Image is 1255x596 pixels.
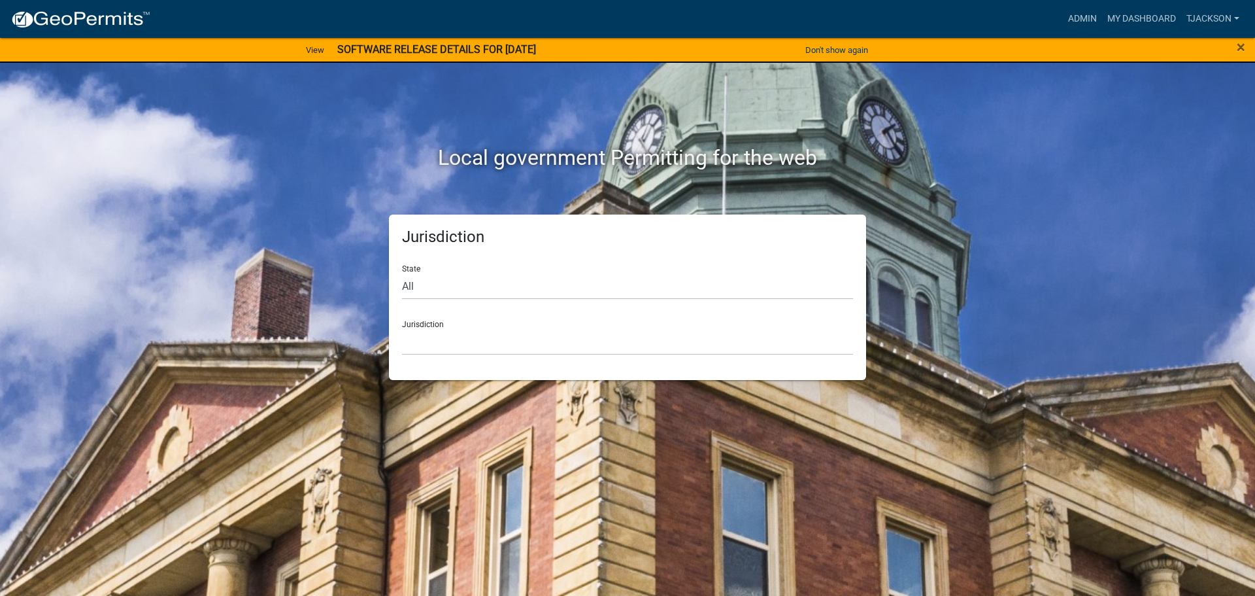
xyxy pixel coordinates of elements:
a: View [301,39,329,61]
a: TJackson [1181,7,1245,31]
span: × [1237,38,1245,56]
a: My Dashboard [1102,7,1181,31]
button: Close [1237,39,1245,55]
h2: Local government Permitting for the web [265,145,990,170]
h5: Jurisdiction [402,228,853,247]
a: Admin [1063,7,1102,31]
strong: SOFTWARE RELEASE DETAILS FOR [DATE] [337,43,536,56]
button: Don't show again [800,39,873,61]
